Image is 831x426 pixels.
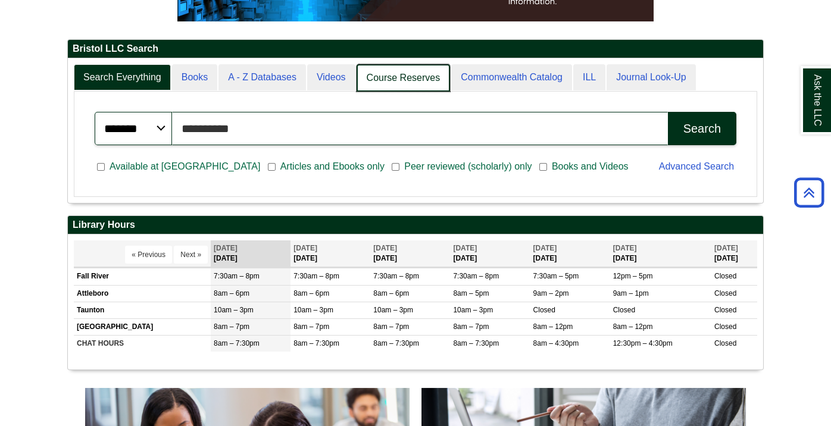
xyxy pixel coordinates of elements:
span: 8am – 6pm [373,289,409,297]
span: 10am – 3pm [293,306,333,314]
a: Books [172,64,217,91]
span: 10am – 3pm [214,306,254,314]
a: Journal Look-Up [607,64,695,91]
a: ILL [573,64,605,91]
span: 8am – 7pm [453,322,489,331]
a: Videos [307,64,355,91]
th: [DATE] [370,240,450,267]
button: Search [668,112,736,145]
span: 8am – 5pm [453,289,489,297]
span: Books and Videos [547,159,633,174]
div: Search [683,122,721,136]
th: [DATE] [211,240,290,267]
input: Peer reviewed (scholarly) only [392,162,399,173]
td: [GEOGRAPHIC_DATA] [74,318,211,335]
span: 7:30am – 5pm [533,272,579,280]
span: Closed [714,339,736,347]
span: 8am – 4:30pm [533,339,579,347]
a: Advanced Search [659,161,734,171]
span: 12:30pm – 4:30pm [613,339,673,347]
span: [DATE] [714,244,738,252]
input: Available at [GEOGRAPHIC_DATA] [97,162,105,173]
span: 8am – 7pm [373,322,409,331]
a: Commonwealth Catalog [451,64,572,91]
span: 7:30am – 8pm [293,272,339,280]
th: [DATE] [450,240,530,267]
span: Closed [714,322,736,331]
td: Fall River [74,268,211,285]
span: 7:30am – 8pm [214,272,260,280]
span: 8am – 7:30pm [293,339,339,347]
span: [DATE] [214,244,238,252]
input: Books and Videos [539,162,547,173]
span: 8am – 7:30pm [453,339,499,347]
td: Attleboro [74,285,211,302]
span: Closed [533,306,555,314]
span: 8am – 7pm [214,322,249,331]
span: 8am – 12pm [533,322,573,331]
span: Articles and Ebooks only [276,159,389,174]
span: 8am – 7pm [293,322,329,331]
a: Back to Top [790,184,828,201]
th: [DATE] [530,240,610,267]
span: Closed [613,306,635,314]
a: A - Z Databases [218,64,306,91]
span: 8am – 6pm [214,289,249,297]
button: Next » [174,246,208,264]
span: 9am – 2pm [533,289,569,297]
span: Closed [714,272,736,280]
span: Closed [714,306,736,314]
span: 8am – 7:30pm [214,339,260,347]
span: [DATE] [293,244,317,252]
span: [DATE] [533,244,557,252]
th: [DATE] [711,240,757,267]
th: [DATE] [290,240,370,267]
span: 9am – 1pm [613,289,649,297]
span: 12pm – 5pm [613,272,653,280]
span: [DATE] [453,244,477,252]
span: 8am – 6pm [293,289,329,297]
td: Taunton [74,302,211,318]
span: [DATE] [613,244,637,252]
span: Peer reviewed (scholarly) only [399,159,536,174]
span: Closed [714,289,736,297]
span: 7:30am – 8pm [453,272,499,280]
button: « Previous [125,246,172,264]
h2: Bristol LLC Search [68,40,763,58]
a: Course Reserves [357,64,451,92]
h2: Library Hours [68,216,763,234]
a: Search Everything [74,64,171,91]
span: 8am – 12pm [613,322,653,331]
span: 7:30am – 8pm [373,272,419,280]
span: 8am – 7:30pm [373,339,419,347]
input: Articles and Ebooks only [268,162,276,173]
td: CHAT HOURS [74,336,211,352]
th: [DATE] [610,240,711,267]
span: 10am – 3pm [453,306,493,314]
span: Available at [GEOGRAPHIC_DATA] [105,159,265,174]
span: [DATE] [373,244,397,252]
span: 10am – 3pm [373,306,413,314]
